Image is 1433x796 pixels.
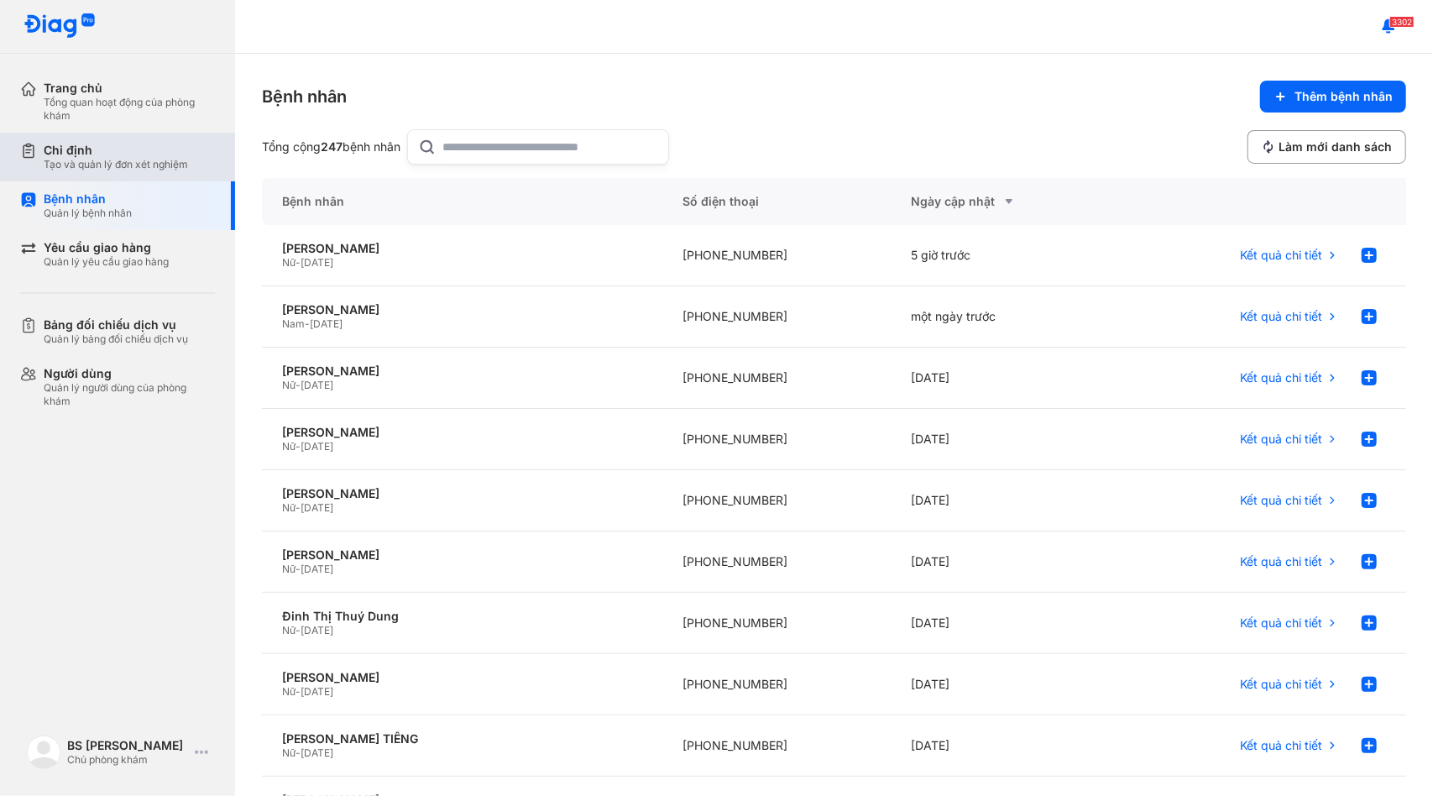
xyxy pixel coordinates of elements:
[295,379,301,391] span: -
[282,302,642,317] div: [PERSON_NAME]
[262,85,347,108] div: Bệnh nhân
[892,225,1121,286] div: 5 giờ trước
[892,409,1121,470] div: [DATE]
[282,364,642,379] div: [PERSON_NAME]
[282,731,642,746] div: [PERSON_NAME] TIẾNG
[282,609,642,624] div: Đinh Thị Thuý Dung
[282,746,295,759] span: Nữ
[282,256,295,269] span: Nữ
[1260,81,1406,113] button: Thêm bệnh nhân
[321,139,343,154] span: 247
[662,286,892,348] div: [PHONE_NUMBER]
[262,139,400,154] div: Tổng cộng bệnh nhân
[295,563,301,575] span: -
[1240,677,1322,692] span: Kết quả chi tiết
[892,470,1121,532] div: [DATE]
[282,440,295,453] span: Nữ
[44,143,188,158] div: Chỉ định
[301,440,333,453] span: [DATE]
[662,348,892,409] div: [PHONE_NUMBER]
[262,178,662,225] div: Bệnh nhân
[662,532,892,593] div: [PHONE_NUMBER]
[662,470,892,532] div: [PHONE_NUMBER]
[44,191,132,207] div: Bệnh nhân
[662,715,892,777] div: [PHONE_NUMBER]
[44,207,132,220] div: Quản lý bệnh nhân
[282,547,642,563] div: [PERSON_NAME]
[282,317,305,330] span: Nam
[301,256,333,269] span: [DATE]
[1389,16,1415,28] span: 3302
[1247,130,1406,164] button: Làm mới danh sách
[1240,554,1322,569] span: Kết quả chi tiết
[1240,615,1322,631] span: Kết quả chi tiết
[44,381,215,408] div: Quản lý người dùng của phòng khám
[662,654,892,715] div: [PHONE_NUMBER]
[892,532,1121,593] div: [DATE]
[282,501,295,514] span: Nữ
[912,191,1101,212] div: Ngày cập nhật
[44,240,169,255] div: Yêu cầu giao hàng
[892,593,1121,654] div: [DATE]
[892,715,1121,777] div: [DATE]
[44,81,215,96] div: Trang chủ
[310,317,343,330] span: [DATE]
[44,255,169,269] div: Quản lý yêu cầu giao hàng
[305,317,310,330] span: -
[1240,493,1322,508] span: Kết quả chi tiết
[1240,432,1322,447] span: Kết quả chi tiết
[44,96,215,123] div: Tổng quan hoạt động của phòng khám
[44,366,215,381] div: Người dùng
[282,624,295,636] span: Nữ
[1294,89,1393,104] span: Thêm bệnh nhân
[662,593,892,654] div: [PHONE_NUMBER]
[301,746,333,759] span: [DATE]
[662,409,892,470] div: [PHONE_NUMBER]
[301,501,333,514] span: [DATE]
[282,685,295,698] span: Nữ
[282,241,642,256] div: [PERSON_NAME]
[1279,139,1392,154] span: Làm mới danh sách
[44,317,188,333] div: Bảng đối chiếu dịch vụ
[282,486,642,501] div: [PERSON_NAME]
[295,501,301,514] span: -
[301,563,333,575] span: [DATE]
[295,624,301,636] span: -
[892,348,1121,409] div: [DATE]
[295,746,301,759] span: -
[892,654,1121,715] div: [DATE]
[1240,248,1322,263] span: Kết quả chi tiết
[892,286,1121,348] div: một ngày trước
[282,425,642,440] div: [PERSON_NAME]
[662,178,892,225] div: Số điện thoại
[301,685,333,698] span: [DATE]
[67,753,188,767] div: Chủ phòng khám
[27,736,60,769] img: logo
[44,158,188,171] div: Tạo và quản lý đơn xét nghiệm
[301,379,333,391] span: [DATE]
[44,333,188,346] div: Quản lý bảng đối chiếu dịch vụ
[1240,370,1322,385] span: Kết quả chi tiết
[282,563,295,575] span: Nữ
[67,738,188,753] div: BS [PERSON_NAME]
[282,379,295,391] span: Nữ
[662,225,892,286] div: [PHONE_NUMBER]
[295,440,301,453] span: -
[301,624,333,636] span: [DATE]
[295,256,301,269] span: -
[1240,738,1322,753] span: Kết quả chi tiết
[295,685,301,698] span: -
[1240,309,1322,324] span: Kết quả chi tiết
[282,670,642,685] div: [PERSON_NAME]
[24,13,96,39] img: logo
